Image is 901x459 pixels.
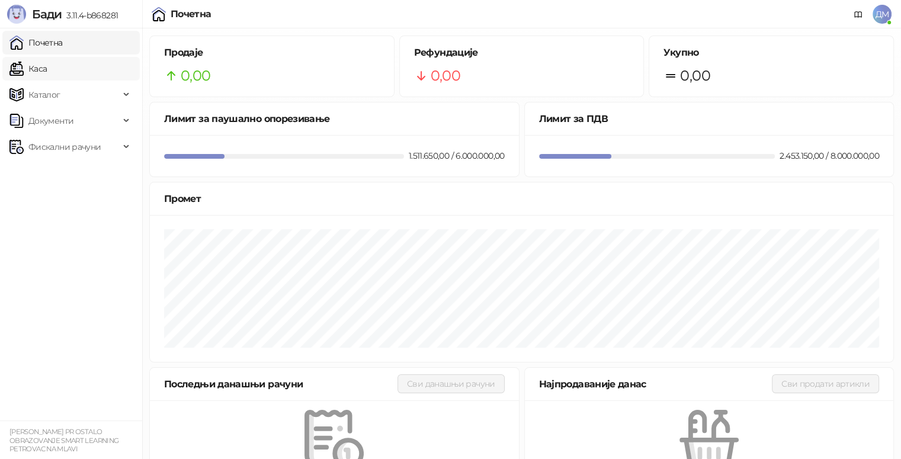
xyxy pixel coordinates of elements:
div: Последњи данашњи рачуни [164,377,397,391]
div: Лимит за ПДВ [539,111,880,126]
div: Почетна [171,9,211,19]
span: Документи [28,109,73,133]
button: Сви данашњи рачуни [397,374,504,393]
span: 3.11.4-b868281 [62,10,118,21]
img: Logo [7,5,26,24]
div: Најпродаваније данас [539,377,772,391]
span: 0,00 [431,65,460,87]
div: 1.511.650,00 / 6.000.000,00 [406,149,507,162]
a: Документација [849,5,868,24]
span: Фискални рачуни [28,135,101,159]
button: Сви продати артикли [772,374,879,393]
a: Каса [9,57,47,81]
h5: Рефундације [414,46,630,60]
span: 0,00 [181,65,210,87]
div: 2.453.150,00 / 8.000.000,00 [777,149,881,162]
span: Каталог [28,83,60,107]
h5: Укупно [663,46,879,60]
span: ДМ [873,5,892,24]
div: Лимит за паушално опорезивање [164,111,505,126]
h5: Продаје [164,46,380,60]
span: 0,00 [680,65,710,87]
small: [PERSON_NAME] PR OSTALO OBRAZOVANJE SMART LEARNING PETROVAC NA MLAVI [9,428,118,453]
div: Промет [164,191,879,206]
span: Бади [32,7,62,21]
a: Почетна [9,31,63,54]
